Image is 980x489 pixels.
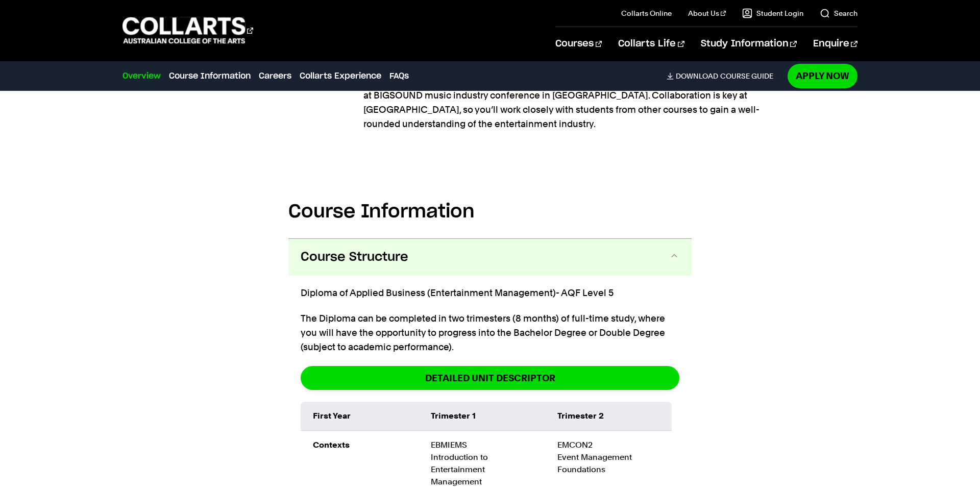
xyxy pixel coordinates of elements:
[701,27,797,61] a: Study Information
[169,70,251,82] a: Course Information
[301,311,679,354] p: The Diploma can be completed in two trimesters (8 months) of full-time study, where you will have...
[813,27,857,61] a: Enquire
[555,27,602,61] a: Courses
[259,70,291,82] a: Careers
[301,366,679,390] a: detailed unit descriptor
[688,8,726,18] a: About Us
[300,70,381,82] a: Collarts Experience
[667,71,781,81] a: DownloadCourse Guide
[301,249,408,265] span: Course Structure
[820,8,857,18] a: Search
[122,70,161,82] a: Overview
[288,239,692,276] button: Course Structure
[676,71,718,81] span: Download
[122,16,253,45] div: Go to homepage
[621,8,672,18] a: Collarts Online
[313,440,350,450] strong: Contexts
[389,70,409,82] a: FAQs
[431,411,476,421] strong: Trimester 1
[618,27,684,61] a: Collarts Life
[301,286,679,300] p: Diploma of Applied Business (Entertainment Management)- AQF Level 5
[742,8,803,18] a: Student Login
[557,411,604,421] strong: Trimester 2
[288,201,692,223] h2: Course Information
[788,64,857,88] a: Apply Now
[313,411,351,421] strong: First Year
